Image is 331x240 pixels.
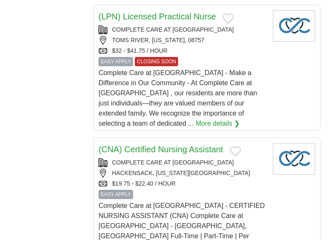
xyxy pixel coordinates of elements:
[99,25,266,34] div: COMPLETE CARE AT [GEOGRAPHIC_DATA]
[135,57,178,66] span: CLOSING SOON
[230,146,241,156] button: Add to favorite jobs
[273,143,315,175] img: Company logo
[223,13,234,24] button: Add to favorite jobs
[273,10,315,42] img: Company logo
[99,36,266,45] div: TOMS RIVER, [US_STATE], 08757
[195,119,240,129] a: More details ❯
[99,179,266,188] div: $19.75 - $22.40 / HOUR
[99,190,133,199] span: EASY APPLY
[99,12,216,21] a: (LPN) Licensed Practical Nurse
[99,57,133,66] span: EASY APPLY
[99,158,266,167] div: COMPLETE CARE AT [GEOGRAPHIC_DATA]
[99,46,266,55] div: $32 - $41.75 / HOUR
[99,169,266,178] div: HACKENSACK, [US_STATE][GEOGRAPHIC_DATA]
[99,145,223,154] a: (CNA) Certified Nursing Assistant
[99,69,257,127] span: Complete Care at [GEOGRAPHIC_DATA] - Make a Difference in Our Community - At Complete Care at [GE...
